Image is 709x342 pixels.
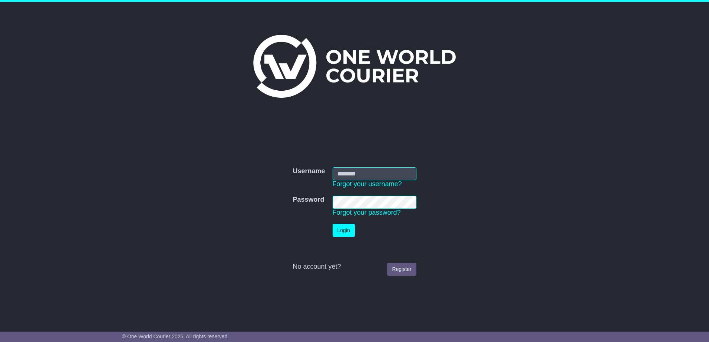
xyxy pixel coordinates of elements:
a: Register [387,263,416,276]
div: No account yet? [293,263,416,271]
a: Forgot your password? [333,209,401,216]
label: Username [293,167,325,175]
img: One World [253,35,456,98]
label: Password [293,196,324,204]
span: © One World Courier 2025. All rights reserved. [122,333,229,339]
a: Forgot your username? [333,180,402,188]
button: Login [333,224,355,237]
